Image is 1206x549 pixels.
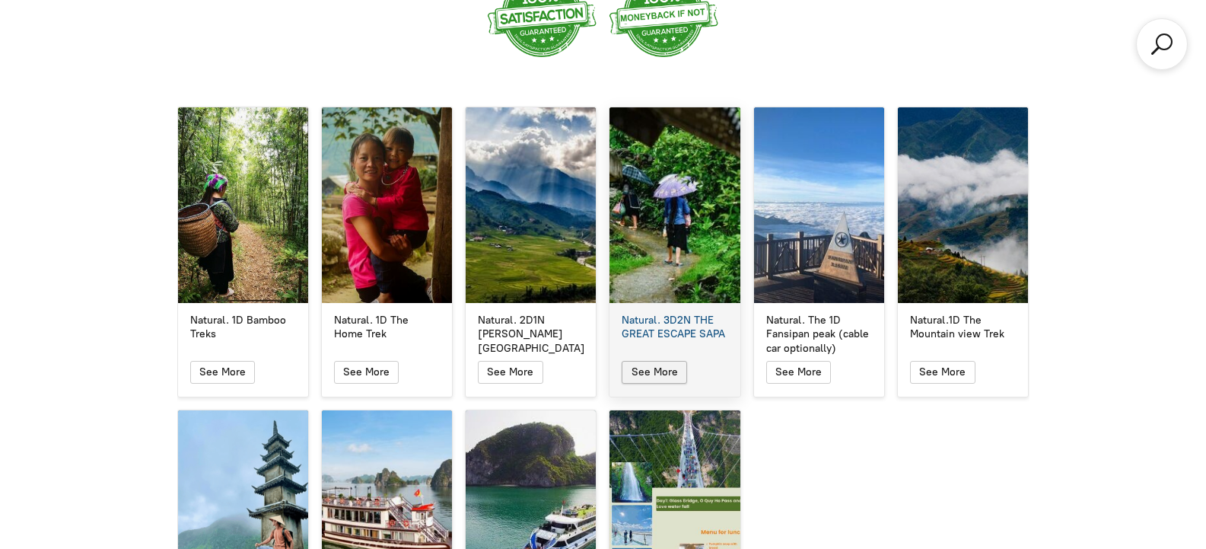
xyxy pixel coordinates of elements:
[478,314,584,356] div: Natural. 2D1N [PERSON_NAME][GEOGRAPHIC_DATA]
[178,107,308,303] a: Natural. 1D Bamboo Treks
[609,314,740,341] a: Natural. 3D2N THE GREAT ESCAPE SAPA
[199,365,246,378] span: See More
[910,361,975,384] button: See More
[334,361,399,384] button: See More
[343,365,390,378] span: See More
[754,107,884,303] a: Natural. The 1D Fansipan peak (cable car optionally)
[622,361,686,384] button: See More
[754,314,884,356] a: Natural. The 1D Fansipan peak (cable car optionally)
[466,107,596,303] a: Natural. 2D1N Muong Hoa Valley
[609,107,740,303] a: Natural. 3D2N THE GREAT ESCAPE SAPA
[190,314,296,341] div: Natural. 1D Bamboo Treks
[466,314,596,356] a: Natural. 2D1N [PERSON_NAME][GEOGRAPHIC_DATA]
[622,314,727,341] div: Natural. 3D2N THE GREAT ESCAPE SAPA
[919,365,966,378] span: See More
[910,314,1016,341] div: Natural.1D The Mountain view Trek
[322,314,452,341] a: Natural. 1D The Home Trek
[334,314,440,341] div: Natural. 1D The Home Trek
[1148,30,1176,58] a: Search products
[775,365,822,378] span: See More
[178,314,308,341] a: Natural. 1D Bamboo Treks
[487,365,533,378] span: See More
[322,107,452,303] a: Natural. 1D The Home Trek
[898,314,1028,341] a: Natural.1D The Mountain view Trek
[766,361,831,384] button: See More
[190,361,255,384] button: See More
[632,365,678,378] span: See More
[766,314,872,356] div: Natural. The 1D Fansipan peak (cable car optionally)
[478,361,543,384] button: See More
[898,107,1028,303] a: Natural.1D The Mountain view Trek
